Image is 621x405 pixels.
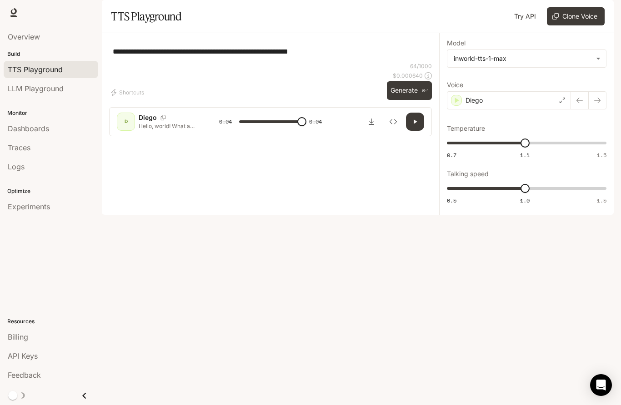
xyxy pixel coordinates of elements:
[447,197,456,204] span: 0.5
[139,122,197,130] p: Hello, world! What a wonderful day to be a text-to-speech model!
[421,88,428,94] p: ⌘⏎
[309,117,322,126] span: 0:04
[590,374,612,396] div: Open Intercom Messenger
[520,151,530,159] span: 1.1
[139,113,157,122] p: Diego
[362,113,381,131] button: Download audio
[447,40,466,46] p: Model
[547,7,605,25] button: Clone Voice
[111,7,181,25] h1: TTS Playground
[511,7,540,25] a: Try API
[520,197,530,204] span: 1.0
[119,114,133,129] div: D
[384,113,402,131] button: Inspect
[410,62,432,70] p: 64 / 1000
[597,151,606,159] span: 1.5
[447,171,489,177] p: Talking speed
[393,72,423,79] p: $ 0.000640
[454,54,591,63] div: inworld-tts-1-max
[109,85,148,100] button: Shortcuts
[447,50,606,67] div: inworld-tts-1-max
[447,82,463,88] p: Voice
[219,117,232,126] span: 0:04
[447,151,456,159] span: 0.7
[157,115,170,120] button: Copy Voice ID
[387,81,432,100] button: Generate⌘⏎
[597,197,606,204] span: 1.5
[466,96,483,105] p: Diego
[447,125,485,132] p: Temperature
